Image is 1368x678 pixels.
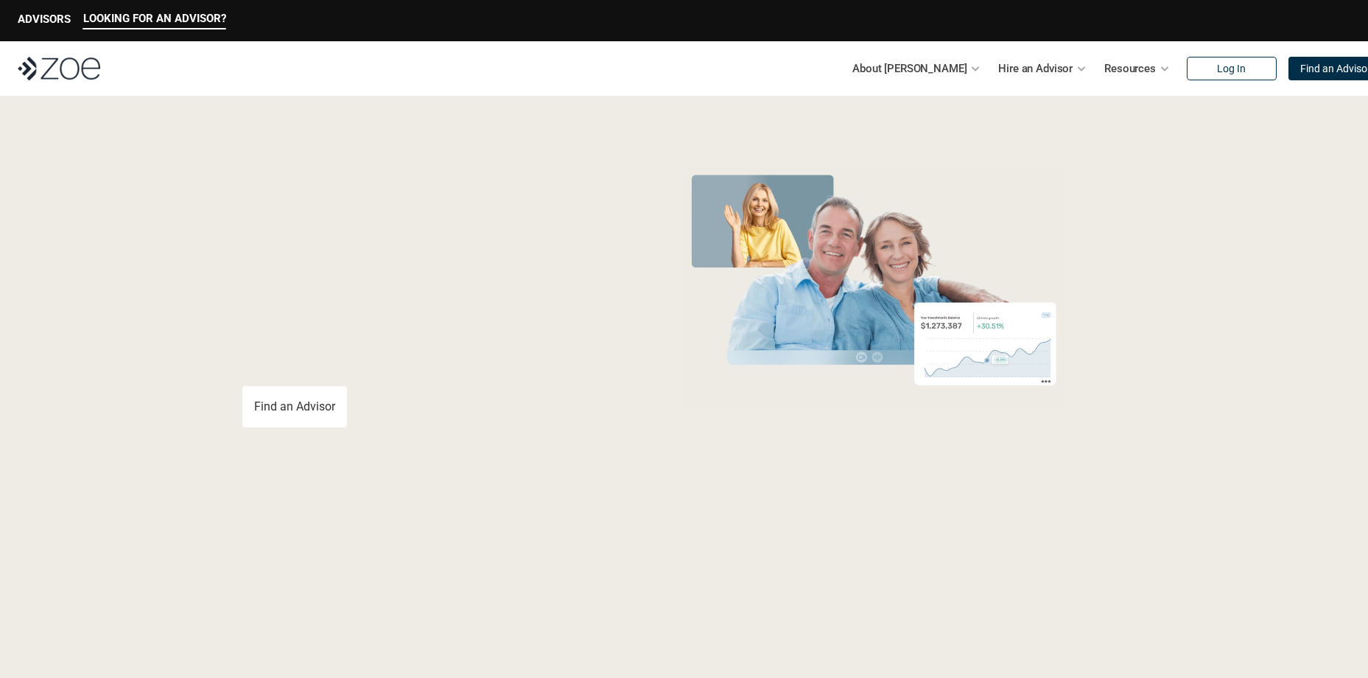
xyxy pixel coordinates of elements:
p: Loremipsum: *DolOrsi Ametconsecte adi Eli Seddoeius tem inc utlaboreet. Dol 0772 MagNaal Enimadmi... [35,615,1333,668]
p: Log In [1217,63,1246,75]
p: Find an Advisor [254,399,335,413]
p: Hire an Advisor [998,57,1073,80]
em: The information in the visuals above is for illustrative purposes only and does not represent an ... [670,416,1078,424]
p: About [PERSON_NAME] [852,57,967,80]
a: Log In [1187,57,1277,80]
span: with a Financial Advisor [242,212,540,318]
p: LOOKING FOR AN ADVISOR? [83,12,226,25]
span: Grow Your Wealth [242,163,570,220]
p: ADVISORS [18,13,71,26]
a: Find an Advisor [242,386,347,427]
p: Resources [1104,57,1156,80]
p: You deserve an advisor you can trust. [PERSON_NAME], hire, and invest with vetted, fiduciary, fin... [242,333,622,368]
